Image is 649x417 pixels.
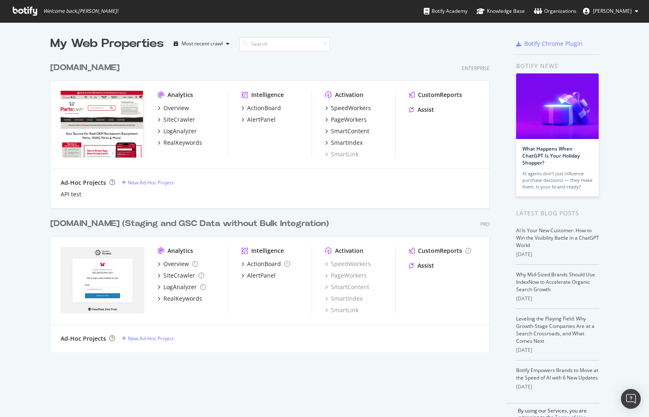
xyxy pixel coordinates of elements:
[247,271,276,280] div: AlertPanel
[247,104,281,112] div: ActionBoard
[418,91,462,99] div: CustomReports
[418,262,434,270] div: Assist
[325,260,371,268] a: SpeedWorkers
[331,127,369,135] div: SmartContent
[325,271,367,280] a: PageWorkers
[122,179,174,186] a: New Ad-Hoc Project
[163,294,202,303] div: RealKeywords
[418,247,462,255] div: CustomReports
[241,104,281,112] a: ActionBoard
[516,295,599,302] div: [DATE]
[524,40,583,48] div: Botify Chrome Plugin
[516,227,599,249] a: AI Is Your New Customer: How to Win the Visibility Battle in a ChatGPT World
[480,221,490,228] div: Pro
[331,104,371,112] div: SpeedWorkers
[424,7,467,15] div: Botify Academy
[325,306,359,314] a: SmartLink
[522,170,592,190] div: AI agents don’t just influence purchase decisions — they make them. Is your brand ready?
[325,104,371,112] a: SpeedWorkers
[325,294,363,303] a: SmartIndex
[516,271,595,293] a: Why Mid-Sized Brands Should Use IndexNow to Accelerate Organic Search Growth
[128,179,174,186] div: New Ad-Hoc Project
[418,106,434,114] div: Assist
[128,335,174,342] div: New Ad-Hoc Project
[182,41,223,46] div: Most recent crawl
[163,283,197,291] div: LogAnalyzer
[239,37,330,51] input: Search
[241,115,276,124] a: AlertPanel
[462,65,490,72] div: Enterprise
[522,145,580,166] a: What Happens When ChatGPT Is Your Holiday Shopper?
[43,8,118,14] span: Welcome back, [PERSON_NAME] !
[576,5,645,18] button: [PERSON_NAME]
[50,218,332,230] a: [DOMAIN_NAME] (Staging and GSC Data without Bulk Integration)
[516,367,598,381] a: Botify Empowers Brands to Move at the Speed of AI with 6 New Updates
[50,62,120,74] div: [DOMAIN_NAME]
[331,139,363,147] div: SmartIndex
[50,52,496,352] div: grid
[163,115,195,124] div: SiteCrawler
[251,247,284,255] div: Intelligence
[477,7,525,15] div: Knowledge Base
[158,260,198,268] a: Overview
[331,115,367,124] div: PageWorkers
[61,190,81,198] a: API test
[593,7,632,14] span: murtaza ahmad
[158,115,195,124] a: SiteCrawler
[170,37,233,50] button: Most recent crawl
[516,383,599,391] div: [DATE]
[163,260,189,268] div: Overview
[516,61,599,71] div: Botify news
[158,294,202,303] a: RealKeywords
[50,62,123,74] a: [DOMAIN_NAME]
[61,247,144,313] img: partstownsecondary.com
[409,262,434,270] a: Assist
[163,127,197,135] div: LogAnalyzer
[335,91,363,99] div: Activation
[325,115,367,124] a: PageWorkers
[50,218,329,230] div: [DOMAIN_NAME] (Staging and GSC Data without Bulk Integration)
[61,91,144,158] img: partstown.com
[247,260,281,268] div: ActionBoard
[621,389,641,409] div: Open Intercom Messenger
[158,271,204,280] a: SiteCrawler
[158,127,197,135] a: LogAnalyzer
[409,91,462,99] a: CustomReports
[168,247,193,255] div: Analytics
[325,150,359,158] a: SmartLink
[163,271,195,280] div: SiteCrawler
[241,260,290,268] a: ActionBoard
[516,73,599,139] img: What Happens When ChatGPT Is Your Holiday Shopper?
[158,139,202,147] a: RealKeywords
[516,346,599,354] div: [DATE]
[516,251,599,258] div: [DATE]
[158,104,189,112] a: Overview
[163,139,202,147] div: RealKeywords
[325,127,369,135] a: SmartContent
[241,271,276,280] a: AlertPanel
[516,209,599,218] div: Latest Blog Posts
[163,104,189,112] div: Overview
[122,335,174,342] a: New Ad-Hoc Project
[50,35,164,52] div: My Web Properties
[335,247,363,255] div: Activation
[516,315,595,344] a: Leveling the Playing Field: Why Growth-Stage Companies Are at a Search Crossroads, and What Comes...
[516,40,583,48] a: Botify Chrome Plugin
[325,283,369,291] a: SmartContent
[251,91,284,99] div: Intelligence
[61,335,106,343] div: Ad-Hoc Projects
[325,139,363,147] a: SmartIndex
[409,106,434,114] a: Assist
[168,91,193,99] div: Analytics
[158,283,206,291] a: LogAnalyzer
[247,115,276,124] div: AlertPanel
[61,179,106,187] div: Ad-Hoc Projects
[409,247,471,255] a: CustomReports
